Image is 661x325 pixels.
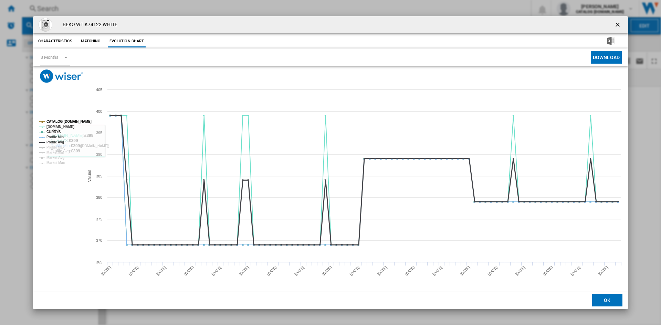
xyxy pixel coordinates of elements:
img: excel-24x24.png [607,37,615,45]
tspan: [DATE] [515,265,526,277]
tspan: Profile Avg [46,140,64,144]
tspan: [DATE] [404,265,416,277]
tspan: [DATE] [321,265,333,277]
button: Evolution chart [108,35,146,47]
tspan: 385 [96,174,102,178]
button: Characteristics [36,35,74,47]
tspan: Profile Max [46,145,65,149]
tspan: 395 [96,131,102,135]
tspan: [DATE] [349,265,360,277]
tspan: [DATE] [211,265,222,277]
tspan: [DATE] [266,265,277,277]
tspan: 375 [96,217,102,221]
img: logo_wiser_300x94.png [40,69,83,83]
tspan: 370 [96,238,102,242]
tspan: CATALOG [DOMAIN_NAME] [46,120,92,123]
tspan: 380 [96,195,102,199]
tspan: Market Min [46,151,64,154]
tspan: [DATE] [294,265,305,277]
tspan: [DATE] [377,265,388,277]
div: 3 Months [41,55,59,60]
tspan: Profile Min [46,135,64,139]
button: Matching [76,35,106,47]
tspan: [DATE] [542,265,554,277]
tspan: [DATE] [597,265,609,277]
tspan: 400 [96,109,102,113]
button: getI18NText('BUTTONS.CLOSE_DIALOG') [611,18,625,32]
button: OK [592,294,622,306]
tspan: [DATE] [487,265,498,277]
tspan: 405 [96,88,102,92]
tspan: Market Avg [46,156,64,160]
tspan: Market Max [46,161,65,165]
ng-md-icon: getI18NText('BUTTONS.CLOSE_DIALOG') [614,21,622,30]
img: 10265765 [39,18,52,32]
tspan: [DATE] [239,265,250,277]
tspan: CURRYS [46,130,61,134]
tspan: [DATE] [100,265,112,277]
tspan: [DATE] [156,265,167,277]
tspan: Values [87,170,92,182]
button: Download [591,51,622,64]
md-dialog: Product popup [33,16,628,309]
tspan: 390 [96,152,102,156]
h4: BEKO WTIK74122 WHITE [59,21,117,28]
button: Download in Excel [596,35,626,47]
tspan: 365 [96,260,102,264]
tspan: [DOMAIN_NAME] [46,125,74,129]
tspan: [DATE] [570,265,581,277]
tspan: [DATE] [459,265,471,277]
tspan: [DATE] [432,265,443,277]
tspan: [DATE] [183,265,195,277]
tspan: [DATE] [128,265,139,277]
